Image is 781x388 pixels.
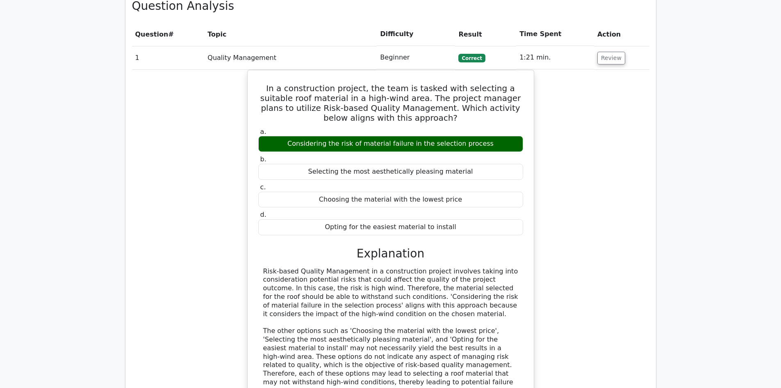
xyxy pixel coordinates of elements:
[594,23,649,46] th: Action
[258,164,523,180] div: Selecting the most aesthetically pleasing material
[260,128,266,135] span: a.
[258,192,523,208] div: Choosing the material with the lowest price
[260,211,266,218] span: d.
[458,54,485,62] span: Correct
[455,23,516,46] th: Result
[260,155,266,163] span: b.
[135,30,168,38] span: Question
[516,46,594,69] td: 1:21 min.
[204,46,377,69] td: Quality Management
[263,247,518,261] h3: Explanation
[132,23,205,46] th: #
[257,83,524,123] h5: In a construction project, the team is tasked with selecting a suitable roof material in a high-w...
[377,23,455,46] th: Difficulty
[258,136,523,152] div: Considering the risk of material failure in the selection process
[204,23,377,46] th: Topic
[260,183,266,191] span: c.
[597,52,625,64] button: Review
[377,46,455,69] td: Beginner
[132,46,205,69] td: 1
[516,23,594,46] th: Time Spent
[258,219,523,235] div: Opting for the easiest material to install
